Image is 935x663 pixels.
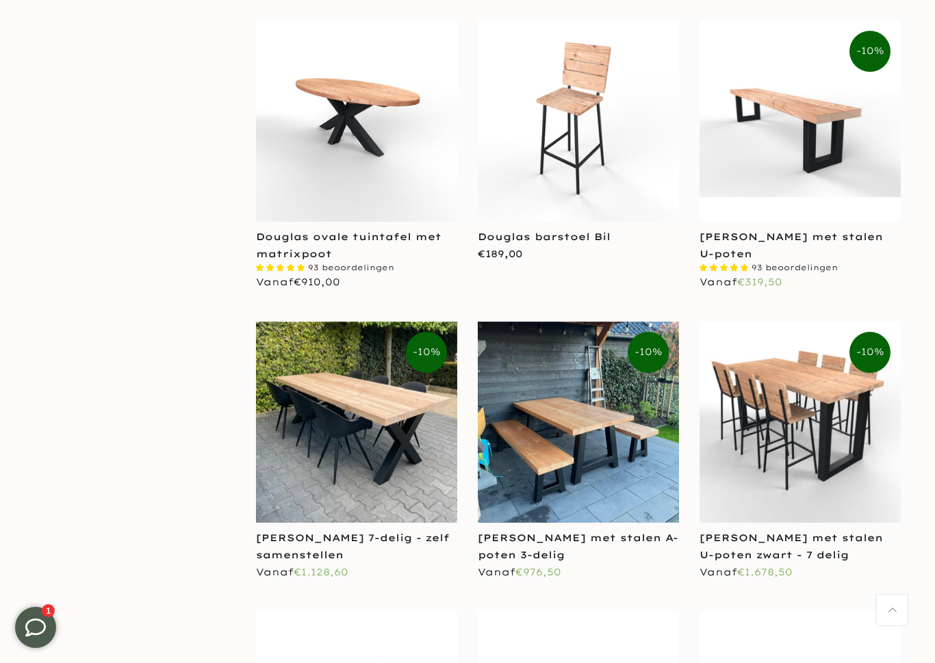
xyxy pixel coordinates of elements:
[256,231,441,260] a: Douglas ovale tuintafel met matrixpoot
[256,263,308,272] span: 4.87 stars
[700,566,793,578] span: Vanaf
[877,595,908,625] a: Terug naar boven
[256,21,457,222] img: Ovale douglas tuintafel - stalen matrixpoot zwart
[515,566,561,578] span: €976,50
[849,332,891,373] span: -10%
[737,566,793,578] span: €1.678,50
[700,532,883,561] a: [PERSON_NAME] met stalen U-poten zwart - 7 delig
[849,31,891,72] span: -10%
[294,276,340,288] span: €910,00
[478,248,522,260] span: €189,00
[406,332,447,373] span: -10%
[700,231,883,260] a: [PERSON_NAME] met stalen U-poten
[737,276,782,288] span: €319,50
[752,263,838,272] span: 93 beoordelingen
[256,532,450,561] a: [PERSON_NAME] 7-delig - zelf samenstellen
[700,263,752,272] span: 4.87 stars
[478,532,678,561] a: [PERSON_NAME] met stalen A-poten 3-delig
[478,566,561,578] span: Vanaf
[478,231,611,243] a: Douglas barstoel Bil
[308,263,394,272] span: 93 beoordelingen
[294,566,348,578] span: €1.128,60
[256,276,340,288] span: Vanaf
[1,593,70,662] iframe: toggle-frame
[256,566,348,578] span: Vanaf
[628,332,669,373] span: -10%
[700,276,782,288] span: Vanaf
